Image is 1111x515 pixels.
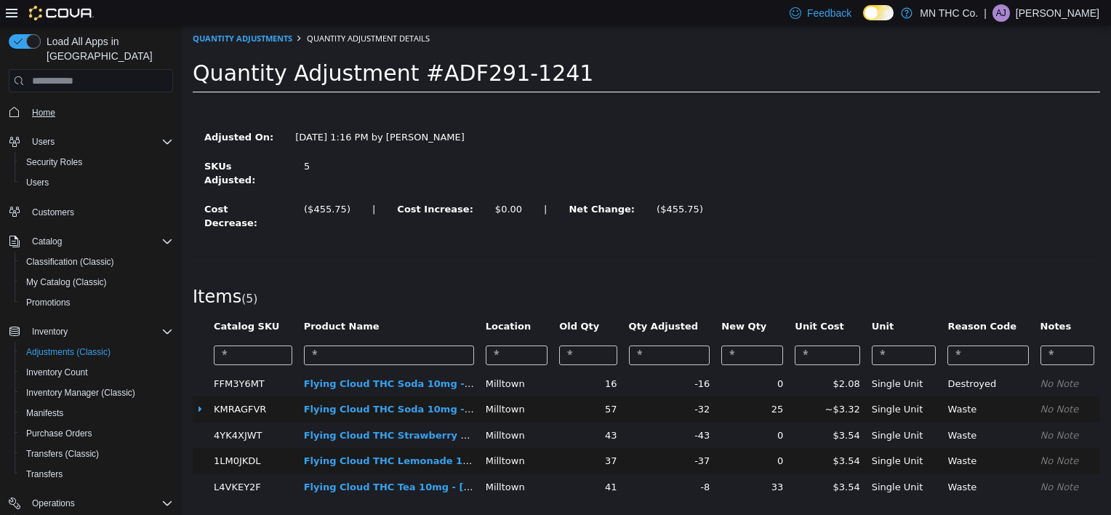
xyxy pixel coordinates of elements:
[32,207,74,218] span: Customers
[122,404,472,415] a: Flying Cloud THC Strawberry Lemonade 10mg - Vibe Check - 16oz
[32,107,55,119] span: Home
[684,423,761,449] td: Single Unit
[20,425,173,442] span: Purchase Orders
[534,449,607,475] td: 33
[607,397,683,423] td: $3.54
[32,136,55,148] span: Users
[122,177,169,191] div: ($455.75)
[3,493,179,514] button: Operations
[125,7,248,18] span: Quantity Adjustment Details
[534,346,607,372] td: 0
[32,236,62,247] span: Catalog
[20,174,173,191] span: Users
[607,346,683,372] td: $2.08
[372,346,441,372] td: 16
[441,397,534,423] td: -43
[304,404,343,415] span: Milltown
[32,498,75,509] span: Operations
[760,423,852,449] td: Waste
[12,177,111,205] label: Cost Decrease:
[607,449,683,475] td: $3.54
[807,6,851,20] span: Feedback
[304,456,343,467] span: Milltown
[20,384,173,402] span: Inventory Manager (Classic)
[304,378,343,389] span: Milltown
[32,326,68,338] span: Inventory
[15,362,179,383] button: Inventory Count
[122,378,388,389] a: Flying Cloud THC Soda 10mg - Grape Bomb - 16oz
[313,177,340,191] div: $0.00
[26,468,63,480] span: Transfers
[11,261,60,282] span: Items
[26,276,107,288] span: My Catalog (Classic)
[859,456,897,467] em: No Note
[26,256,114,268] span: Classification (Classic)
[760,346,852,372] td: Destroyed
[996,4,1006,22] span: AJ
[3,231,179,252] button: Catalog
[534,371,607,397] td: 25
[12,105,103,119] label: Adjusted On:
[377,294,420,308] button: Old Qty
[26,104,61,121] a: Home
[20,384,141,402] a: Inventory Manager (Classic)
[441,423,534,449] td: -37
[304,430,343,441] span: Milltown
[26,346,116,372] td: FFM3Y6MT
[26,204,80,221] a: Customers
[760,397,852,423] td: Waste
[684,371,761,397] td: Single Unit
[12,134,111,162] label: SKUs Adjusted:
[540,294,587,308] button: New Qty
[20,364,173,381] span: Inventory Count
[859,353,897,364] em: No Note
[41,34,173,63] span: Load All Apps in [GEOGRAPHIC_DATA]
[20,466,68,483] a: Transfers
[684,449,761,475] td: Single Unit
[26,346,111,358] span: Adjustments (Classic)
[613,294,665,308] button: Unit Cost
[64,267,71,280] span: 5
[26,448,99,460] span: Transfers (Classic)
[122,456,441,467] a: Flying Cloud THC Tea 10mg - [PERSON_NAME] Tea-HC - 16oz
[26,367,88,378] span: Inventory Count
[180,177,204,191] label: |
[992,4,1010,22] div: Abbey Johnson
[26,133,60,151] button: Users
[863,5,894,20] input: Dark Mode
[534,423,607,449] td: 0
[20,153,173,171] span: Security Roles
[859,430,897,441] em: No Note
[3,201,179,223] button: Customers
[26,177,49,188] span: Users
[15,383,179,403] button: Inventory Manager (Classic)
[3,101,179,122] button: Home
[690,294,715,308] button: Unit
[984,4,987,22] p: |
[475,177,521,191] div: ($455.75)
[15,342,179,362] button: Adjustments (Classic)
[447,294,519,308] button: Qty Adjusted
[372,371,441,397] td: 57
[26,297,71,308] span: Promotions
[15,444,179,464] button: Transfers (Classic)
[20,343,173,361] span: Adjustments (Classic)
[20,274,173,291] span: My Catalog (Classic)
[15,172,179,193] button: Users
[20,425,98,442] a: Purchase Orders
[26,495,81,512] button: Operations
[20,466,173,483] span: Transfers
[32,294,100,308] button: Catalog SKU
[26,428,92,439] span: Purchase Orders
[20,404,69,422] a: Manifests
[26,449,116,475] td: L4VKEY2F
[304,353,343,364] span: Milltown
[26,233,68,250] button: Catalog
[15,252,179,272] button: Classification (Classic)
[859,404,897,415] em: No Note
[26,133,173,151] span: Users
[441,449,534,475] td: -8
[20,364,94,381] a: Inventory Count
[920,4,978,22] p: MN THC Co.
